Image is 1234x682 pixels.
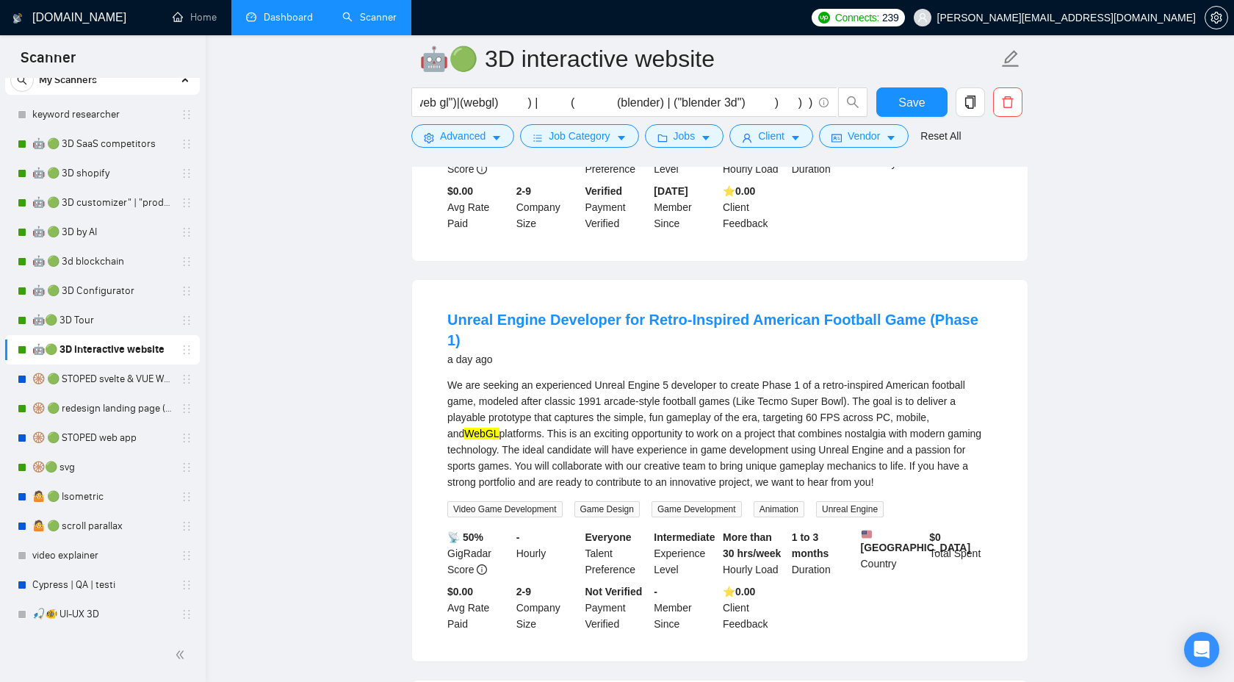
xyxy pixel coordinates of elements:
[32,159,172,188] a: 🤖 🟢 3D shopify
[39,65,97,95] span: My Scanners
[674,128,696,144] span: Jobs
[444,183,513,231] div: Avg Rate Paid
[652,501,742,517] span: Game Development
[173,11,217,24] a: homeHome
[1205,12,1227,24] span: setting
[32,482,172,511] a: 🤷 🟢 Isometric
[12,7,23,30] img: logo
[1205,12,1228,24] a: setting
[819,98,829,107] span: info-circle
[516,586,531,597] b: 2-9
[181,520,192,532] span: holder
[533,132,543,143] span: bars
[32,276,172,306] a: 🤖 🟢 3D Configurator
[819,124,909,148] button: idcardVendorcaret-down
[477,164,487,174] span: info-circle
[444,529,513,578] div: GigRadar Score
[831,132,842,143] span: idcard
[882,10,898,26] span: 239
[181,344,192,356] span: holder
[1001,49,1020,68] span: edit
[582,529,652,578] div: Talent Preference
[444,584,513,632] div: Avg Rate Paid
[574,501,640,517] span: Game Design
[32,394,172,423] a: 🛞 🟢 redesign landing page (animat*) | 3D
[411,124,514,148] button: settingAdvancedcaret-down
[11,75,33,85] span: search
[181,226,192,238] span: holder
[520,124,638,148] button: barsJob Categorycaret-down
[516,185,531,197] b: 2-9
[491,132,502,143] span: caret-down
[862,529,872,539] img: 🇺🇸
[32,570,172,600] a: Cypress | QA | testi
[582,584,652,632] div: Payment Verified
[32,100,172,129] a: keyword researcher
[585,586,643,597] b: Not Verified
[181,373,192,385] span: holder
[917,12,928,23] span: user
[181,403,192,414] span: holder
[993,87,1022,117] button: delete
[848,128,880,144] span: Vendor
[181,138,192,150] span: holder
[920,128,961,144] a: Reset All
[342,11,397,24] a: searchScanner
[818,12,830,24] img: upwork-logo.png
[651,529,720,578] div: Experience Level
[447,351,992,368] div: a day ago
[513,584,582,632] div: Company Size
[720,183,789,231] div: Client Feedback
[181,579,192,591] span: holder
[10,68,34,92] button: search
[516,531,520,543] b: -
[839,96,867,109] span: search
[420,93,812,112] input: Search Freelance Jobs...
[32,129,172,159] a: 🤖 🟢 3D SaaS competitors
[720,584,789,632] div: Client Feedback
[956,87,985,117] button: copy
[32,600,172,629] a: 🎣🐠 UI-UX 3D
[447,185,473,197] b: $0.00
[246,11,313,24] a: dashboardDashboard
[424,132,434,143] span: setting
[994,96,1022,109] span: delete
[742,132,752,143] span: user
[447,312,978,348] a: Unreal Engine Developer for Retro-Inspired American Football Game (Phase 1)
[32,218,172,247] a: 🤖 🟢 3D by AI
[657,132,668,143] span: folder
[858,529,927,578] div: Country
[926,529,995,578] div: Total Spent
[175,647,190,662] span: double-left
[886,132,896,143] span: caret-down
[720,529,789,578] div: Hourly Load
[447,377,992,490] div: We are seeking an experienced Unreal Engine 5 developer to create Phase 1 of a retro-inspired Ame...
[447,531,483,543] b: 📡 50%
[645,124,724,148] button: folderJobscaret-down
[876,87,948,117] button: Save
[419,40,998,77] input: Scanner name...
[32,365,172,394] a: 🛞 🟢 STOPED svelte & VUE Web apps PRICE++
[654,185,688,197] b: [DATE]
[447,501,563,517] span: Video Game Development
[549,128,610,144] span: Job Category
[513,529,582,578] div: Hourly
[181,550,192,561] span: holder
[585,531,632,543] b: Everyone
[585,185,623,197] b: Verified
[790,132,801,143] span: caret-down
[181,256,192,268] span: holder
[651,183,720,231] div: Member Since
[477,564,487,575] span: info-circle
[861,529,971,553] b: [GEOGRAPHIC_DATA]
[32,423,172,453] a: 🛞 🟢 STOPED web app
[651,584,720,632] div: Member Since
[956,96,984,109] span: copy
[723,531,781,559] b: More than 30 hrs/week
[181,285,192,297] span: holder
[816,501,884,517] span: Unreal Engine
[181,315,192,326] span: holder
[1184,632,1219,667] div: Open Intercom Messenger
[32,306,172,335] a: 🤖🟢 3D Tour
[758,128,784,144] span: Client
